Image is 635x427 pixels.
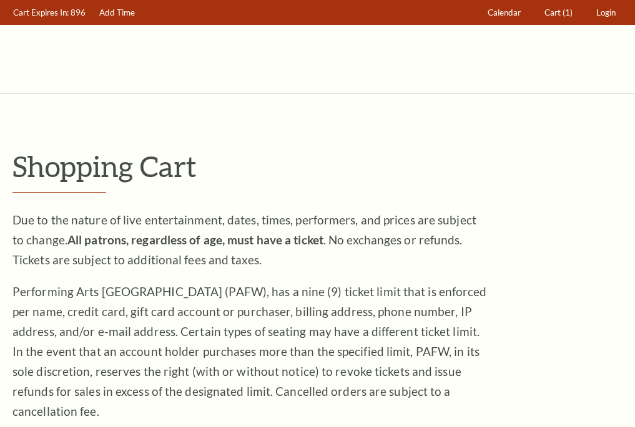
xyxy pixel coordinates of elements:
[71,7,86,17] span: 896
[12,213,476,267] span: Due to the nature of live entertainment, dates, times, performers, and prices are subject to chan...
[539,1,579,25] a: Cart (1)
[67,233,323,247] strong: All patrons, regardless of age, must have a ticket
[563,7,573,17] span: (1)
[591,1,622,25] a: Login
[13,7,69,17] span: Cart Expires In:
[596,7,616,17] span: Login
[544,7,561,17] span: Cart
[12,282,487,421] p: Performing Arts [GEOGRAPHIC_DATA] (PAFW), has a nine (9) ticket limit that is enforced per name, ...
[12,150,623,182] p: Shopping Cart
[94,1,141,25] a: Add Time
[482,1,527,25] a: Calendar
[488,7,521,17] span: Calendar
